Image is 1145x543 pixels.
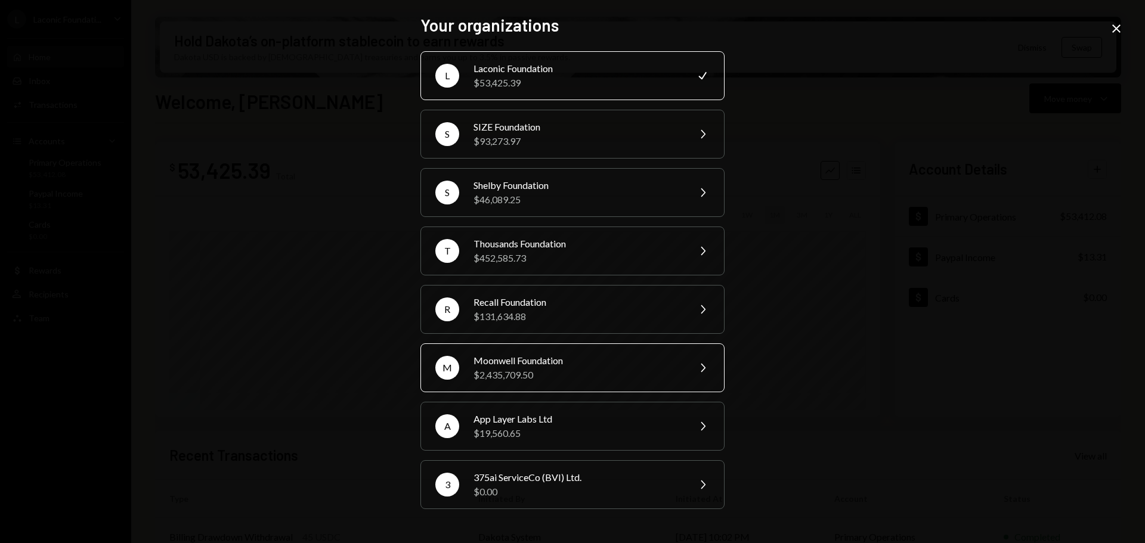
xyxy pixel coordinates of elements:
div: $46,089.25 [474,193,681,207]
button: RRecall Foundation$131,634.88 [420,285,725,334]
button: 3375ai ServiceCo (BVI) Ltd.$0.00 [420,460,725,509]
button: SShelby Foundation$46,089.25 [420,168,725,217]
button: AApp Layer Labs Ltd$19,560.65 [420,402,725,451]
div: 3 [435,473,459,497]
h2: Your organizations [420,14,725,37]
div: Moonwell Foundation [474,353,681,368]
div: A [435,414,459,438]
div: Shelby Foundation [474,178,681,193]
div: $2,435,709.50 [474,368,681,382]
div: $0.00 [474,485,681,499]
div: M [435,356,459,380]
button: MMoonwell Foundation$2,435,709.50 [420,343,725,392]
div: $19,560.65 [474,426,681,440]
div: Thousands Foundation [474,237,681,251]
div: $131,634.88 [474,309,681,324]
div: $53,425.39 [474,76,681,90]
div: Laconic Foundation [474,61,681,76]
button: LLaconic Foundation$53,425.39 [420,51,725,100]
div: Recall Foundation [474,295,681,309]
div: $93,273.97 [474,134,681,148]
button: TThousands Foundation$452,585.73 [420,226,725,275]
div: R [435,297,459,321]
div: S [435,181,459,204]
button: SSIZE Foundation$93,273.97 [420,110,725,159]
div: $452,585.73 [474,251,681,265]
div: T [435,239,459,263]
div: 375ai ServiceCo (BVI) Ltd. [474,470,681,485]
div: S [435,122,459,146]
div: App Layer Labs Ltd [474,412,681,426]
div: L [435,64,459,88]
div: SIZE Foundation [474,120,681,134]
